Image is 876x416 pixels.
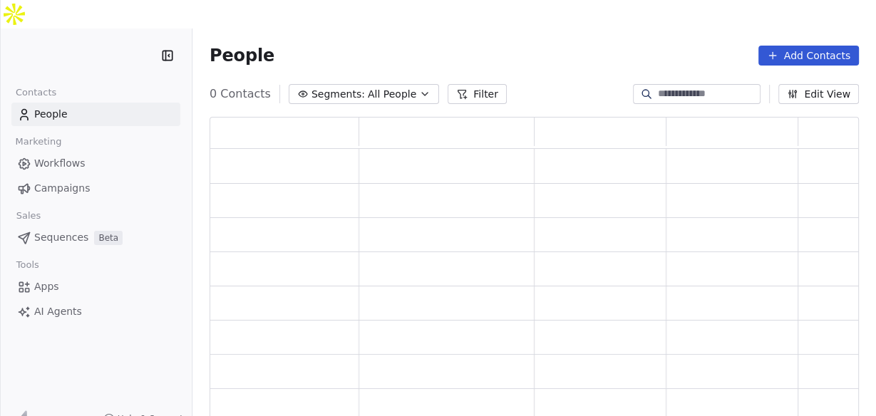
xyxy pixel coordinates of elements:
span: Campaigns [34,181,90,196]
a: AI Agents [11,300,180,323]
span: Beta [94,231,123,245]
span: Tools [10,254,45,276]
span: Contacts [9,82,63,103]
a: Apps [11,275,180,298]
span: People [210,45,274,66]
span: People [34,107,68,122]
a: SequencesBeta [11,226,180,249]
span: Workflows [34,156,86,171]
button: Filter [448,84,507,104]
a: Workflows [11,152,180,175]
button: Edit View [778,84,859,104]
span: Sequences [34,230,88,245]
span: Sales [10,205,47,227]
span: Segments: [311,87,365,102]
span: Marketing [9,131,68,152]
span: AI Agents [34,304,82,319]
span: Apps [34,279,59,294]
a: Campaigns [11,177,180,200]
button: Add Contacts [758,46,859,66]
a: People [11,103,180,126]
span: All People [368,87,416,102]
span: 0 Contacts [210,85,271,103]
